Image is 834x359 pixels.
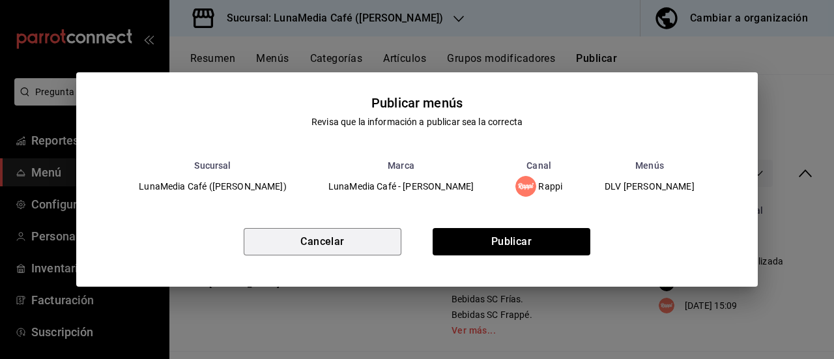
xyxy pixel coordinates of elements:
[583,160,716,171] th: Menús
[118,171,308,202] td: LunaMedia Café ([PERSON_NAME])
[515,176,562,197] div: Rappi
[118,160,308,171] th: Sucursal
[308,171,495,202] td: LunaMedia Café - [PERSON_NAME]
[433,228,590,255] button: Publicar
[371,93,463,113] div: Publicar menús
[311,115,523,129] div: Revisa que la información a publicar sea la correcta
[495,160,583,171] th: Canal
[605,182,695,191] span: DLV [PERSON_NAME]
[244,228,401,255] button: Cancelar
[308,160,495,171] th: Marca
